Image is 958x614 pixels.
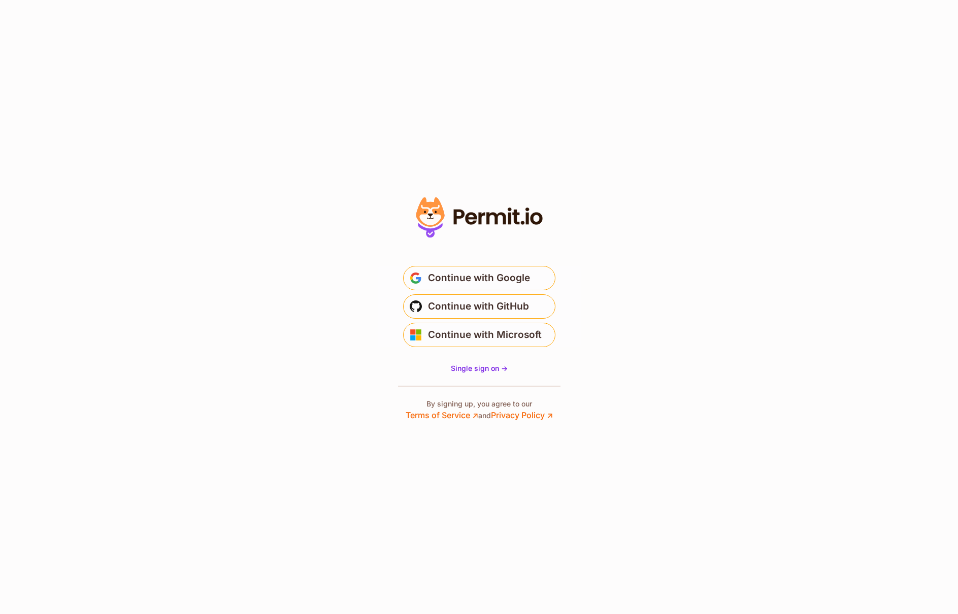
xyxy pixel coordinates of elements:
button: Continue with Google [403,266,555,290]
span: Continue with Google [428,270,530,286]
span: Continue with GitHub [428,298,529,315]
a: Privacy Policy ↗ [491,410,553,420]
span: Continue with Microsoft [428,327,542,343]
a: Terms of Service ↗ [406,410,478,420]
p: By signing up, you agree to our and [406,399,553,421]
button: Continue with Microsoft [403,323,555,347]
button: Continue with GitHub [403,294,555,319]
span: Single sign on -> [451,364,508,372]
a: Single sign on -> [451,363,508,373]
